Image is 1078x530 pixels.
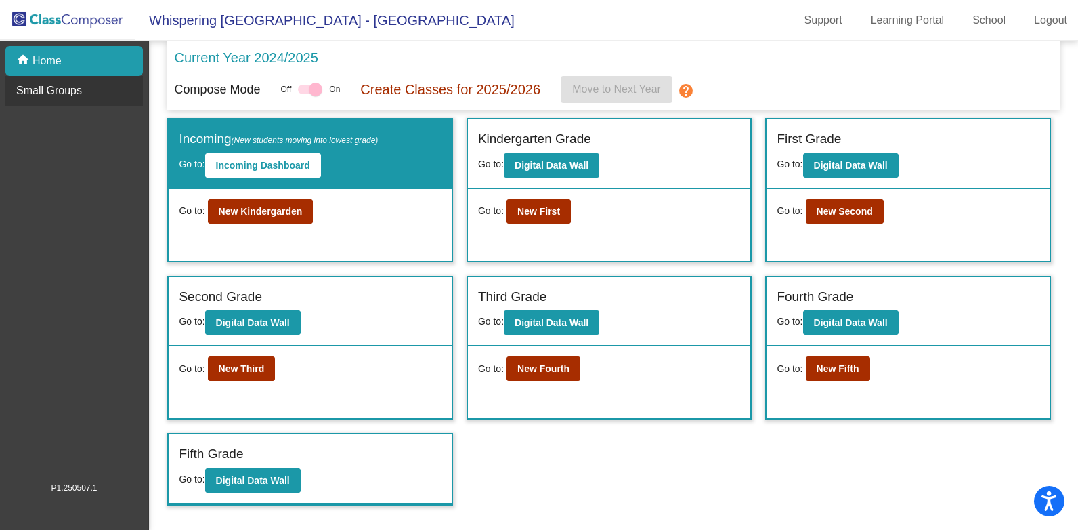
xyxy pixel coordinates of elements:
[817,206,873,217] b: New Second
[478,316,504,327] span: Go to:
[478,204,504,218] span: Go to:
[814,160,888,171] b: Digital Data Wall
[179,159,204,169] span: Go to:
[803,153,899,178] button: Digital Data Wall
[678,83,694,99] mat-icon: help
[817,363,859,374] b: New Fifth
[777,204,802,218] span: Go to:
[205,153,321,178] button: Incoming Dashboard
[219,206,303,217] b: New Kindergarden
[478,362,504,376] span: Go to:
[962,9,1016,31] a: School
[135,9,515,31] span: Whispering [GEOGRAPHIC_DATA] - [GEOGRAPHIC_DATA]
[179,316,204,327] span: Go to:
[478,287,546,307] label: Third Grade
[860,9,955,31] a: Learning Portal
[806,199,884,224] button: New Second
[179,287,262,307] label: Second Grade
[219,363,265,374] b: New Third
[777,159,802,169] span: Go to:
[208,356,276,381] button: New Third
[179,129,378,149] label: Incoming
[515,317,588,328] b: Digital Data Wall
[478,129,591,149] label: Kindergarten Grade
[777,287,853,307] label: Fourth Grade
[506,356,580,381] button: New Fourth
[205,310,301,335] button: Digital Data Wall
[777,316,802,327] span: Go to:
[329,83,340,96] span: On
[806,356,870,381] button: New Fifth
[205,468,301,493] button: Digital Data Wall
[777,362,802,376] span: Go to:
[478,159,504,169] span: Go to:
[794,9,853,31] a: Support
[572,83,661,95] span: Move to Next Year
[174,47,318,68] p: Current Year 2024/2025
[360,79,540,100] p: Create Classes for 2025/2026
[1023,9,1078,31] a: Logout
[777,129,841,149] label: First Grade
[208,199,314,224] button: New Kindergarden
[515,160,588,171] b: Digital Data Wall
[179,204,204,218] span: Go to:
[504,310,599,335] button: Digital Data Wall
[179,362,204,376] span: Go to:
[232,136,379,145] span: (New students moving into lowest grade)
[33,53,62,69] p: Home
[179,445,243,464] label: Fifth Grade
[504,153,599,178] button: Digital Data Wall
[517,206,560,217] b: New First
[16,53,33,69] mat-icon: home
[16,83,82,99] p: Small Groups
[174,81,260,99] p: Compose Mode
[281,83,292,96] span: Off
[517,363,569,374] b: New Fourth
[561,76,672,103] button: Move to Next Year
[814,317,888,328] b: Digital Data Wall
[803,310,899,335] button: Digital Data Wall
[216,475,290,486] b: Digital Data Wall
[506,199,571,224] button: New First
[216,160,310,171] b: Incoming Dashboard
[216,317,290,328] b: Digital Data Wall
[179,474,204,485] span: Go to:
